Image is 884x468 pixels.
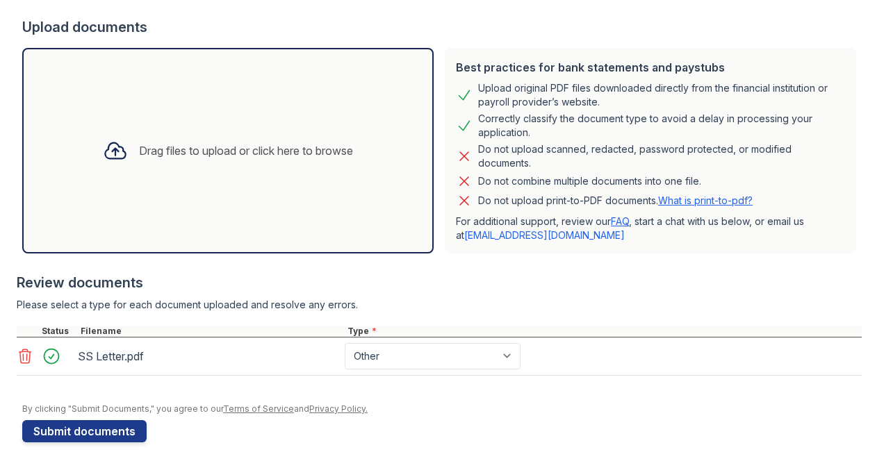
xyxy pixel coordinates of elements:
[611,215,629,227] a: FAQ
[309,403,368,414] a: Privacy Policy.
[22,420,147,442] button: Submit documents
[456,59,845,76] div: Best practices for bank statements and paystubs
[78,326,345,337] div: Filename
[345,326,862,337] div: Type
[658,194,753,206] a: What is print-to-pdf?
[456,215,845,242] p: For additional support, review our , start a chat with us below, or email us at
[223,403,294,414] a: Terms of Service
[139,142,353,159] div: Drag files to upload or click here to browse
[22,17,862,37] div: Upload documents
[22,403,862,415] div: By clicking "Submit Documents," you agree to our and
[17,298,862,312] div: Please select a type for each document uploaded and resolve any errors.
[478,142,845,170] div: Do not upload scanned, redacted, password protected, or modified documents.
[478,81,845,109] div: Upload original PDF files downloaded directly from the financial institution or payroll provider’...
[478,194,753,208] p: Do not upload print-to-PDF documents.
[464,229,625,241] a: [EMAIL_ADDRESS][DOMAIN_NAME]
[39,326,78,337] div: Status
[478,173,701,190] div: Do not combine multiple documents into one file.
[478,112,845,140] div: Correctly classify the document type to avoid a delay in processing your application.
[17,273,862,292] div: Review documents
[78,345,339,367] div: SS Letter.pdf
